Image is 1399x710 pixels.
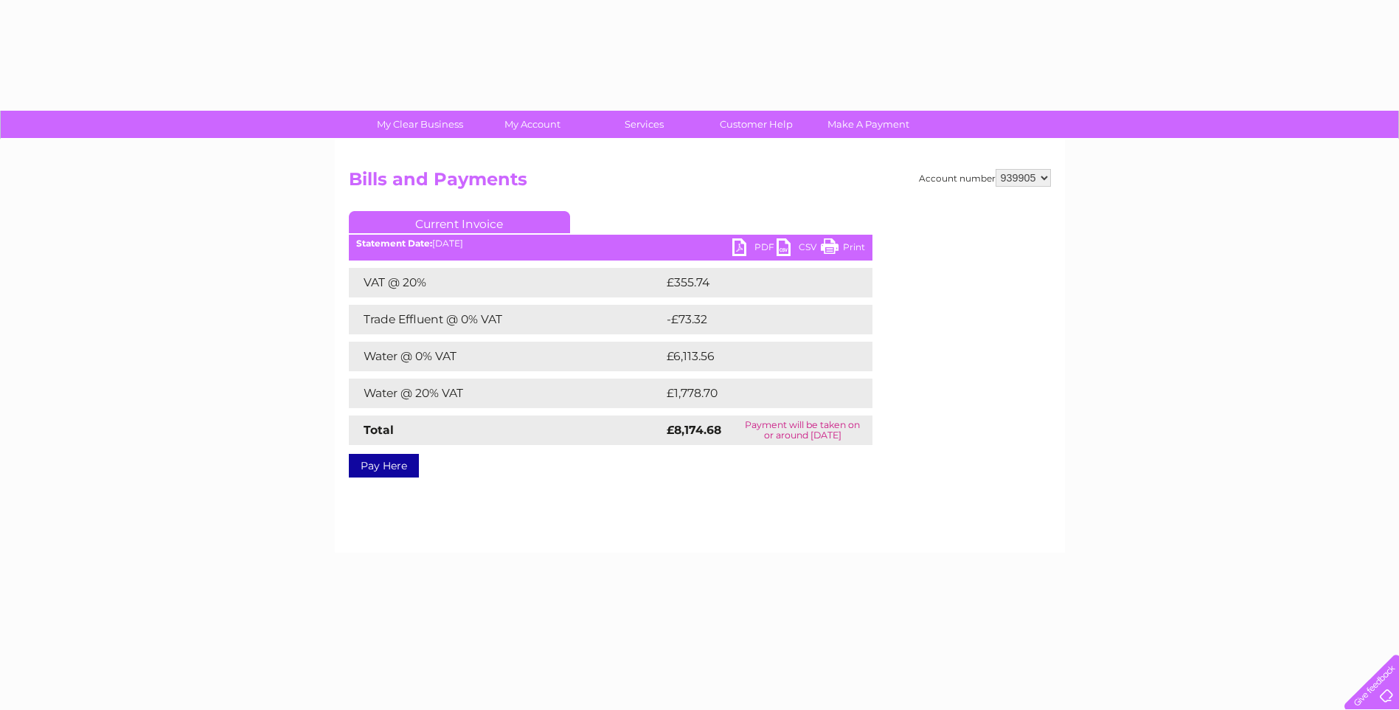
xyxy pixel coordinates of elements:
[349,211,570,233] a: Current Invoice
[663,268,846,297] td: £355.74
[663,305,844,334] td: -£73.32
[821,238,865,260] a: Print
[919,169,1051,187] div: Account number
[349,268,663,297] td: VAT @ 20%
[349,238,872,249] div: [DATE]
[471,111,593,138] a: My Account
[349,454,419,478] a: Pay Here
[356,238,432,249] b: Statement Date:
[808,111,929,138] a: Make A Payment
[349,379,663,408] td: Water @ 20% VAT
[663,342,848,371] td: £6,113.56
[349,169,1051,197] h2: Bills and Payments
[364,423,394,437] strong: Total
[695,111,817,138] a: Customer Help
[349,305,663,334] td: Trade Effluent @ 0% VAT
[663,379,849,408] td: £1,778.70
[583,111,705,138] a: Services
[359,111,481,138] a: My Clear Business
[732,238,777,260] a: PDF
[777,238,821,260] a: CSV
[667,423,721,437] strong: £8,174.68
[733,416,872,445] td: Payment will be taken on or around [DATE]
[349,342,663,371] td: Water @ 0% VAT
